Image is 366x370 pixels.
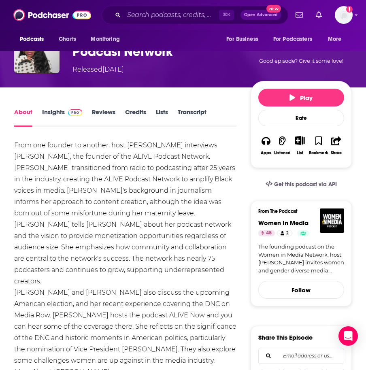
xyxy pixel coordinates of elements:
[258,230,275,236] a: 48
[273,34,312,45] span: For Podcasters
[277,230,292,236] a: 2
[219,10,234,20] span: ⌘ K
[14,108,32,127] a: About
[258,281,344,299] button: Follow
[92,108,115,127] a: Reviews
[258,131,274,160] button: Apps
[286,229,289,237] span: 2
[258,243,344,274] a: The founding podcast on the Women in Media Network, host [PERSON_NAME] invites women and gender d...
[309,131,328,160] button: Bookmark
[322,32,352,47] button: open menu
[266,229,272,237] span: 48
[258,208,338,214] h3: From The Podcast
[346,6,353,13] svg: Add a profile image
[178,108,206,127] a: Transcript
[335,6,353,24] button: Show profile menu
[124,9,219,21] input: Search podcasts, credits, & more...
[226,34,258,45] span: For Business
[335,6,353,24] img: User Profile
[292,8,306,22] a: Show notifications dropdown
[289,94,313,102] span: Play
[221,32,268,47] button: open menu
[291,131,309,160] div: Show More ButtonList
[265,348,337,364] input: Email address or username...
[258,334,313,341] h3: Share This Episode
[259,58,343,64] span: Good episode? Give it some love!
[320,208,344,233] img: Women In Media
[72,65,124,74] div: Released [DATE]
[258,219,309,227] a: Women In Media
[297,150,303,155] div: List
[14,32,54,47] button: open menu
[268,32,324,47] button: open menu
[274,131,291,160] button: Listened
[85,32,130,47] button: open menu
[59,34,76,45] span: Charts
[274,181,337,188] span: Get this podcast via API
[335,6,353,24] span: Logged in as patiencebaldacci
[125,108,146,127] a: Credits
[258,348,344,364] div: Search followers
[274,151,291,155] div: Listened
[258,89,344,106] button: Play
[53,32,81,47] a: Charts
[292,136,308,145] button: Show More Button
[91,34,119,45] span: Monitoring
[309,151,328,155] div: Bookmark
[13,7,91,23] img: Podchaser - Follow, Share and Rate Podcasts
[258,110,344,126] div: Rate
[20,34,44,45] span: Podcasts
[328,34,342,45] span: More
[338,326,358,346] div: Open Intercom Messenger
[102,6,288,24] div: Search podcasts, credits, & more...
[328,131,344,160] button: Share
[261,151,271,155] div: Apps
[331,151,342,155] div: Share
[156,108,168,127] a: Lists
[313,8,325,22] a: Show notifications dropdown
[240,10,281,20] button: Open AdvancedNew
[244,13,278,17] span: Open Advanced
[266,5,281,13] span: New
[259,174,343,194] a: Get this podcast via API
[68,109,82,116] img: Podchaser Pro
[42,108,82,127] a: InsightsPodchaser Pro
